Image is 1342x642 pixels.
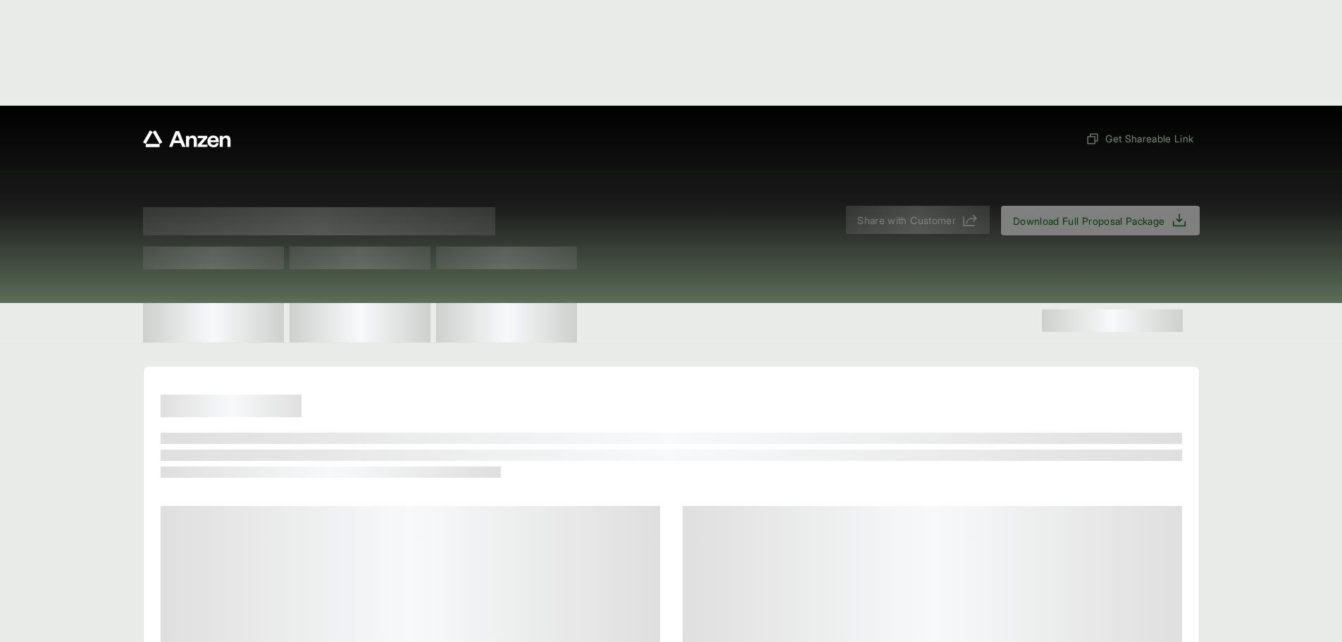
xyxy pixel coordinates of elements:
a: Anzen website [143,130,231,147]
button: Get Shareable Link [1080,125,1199,152]
span: Test [436,247,577,269]
span: Test [143,247,284,269]
span: Share with Customer [857,213,956,228]
span: Get Shareable Link [1086,131,1193,146]
span: Test [290,247,430,269]
span: Proposal for [143,207,495,235]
